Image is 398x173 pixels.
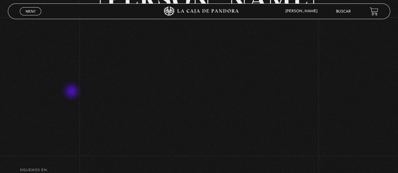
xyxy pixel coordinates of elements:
[336,10,351,14] a: Buscar
[20,169,378,172] h4: SÍguenos en:
[25,9,36,13] span: Menu
[282,9,324,13] span: [PERSON_NAME]
[23,15,38,19] span: Cerrar
[100,23,298,134] iframe: Dailymotion video player – MARIA GABRIELA PROGRAMA
[370,7,378,16] a: View your shopping cart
